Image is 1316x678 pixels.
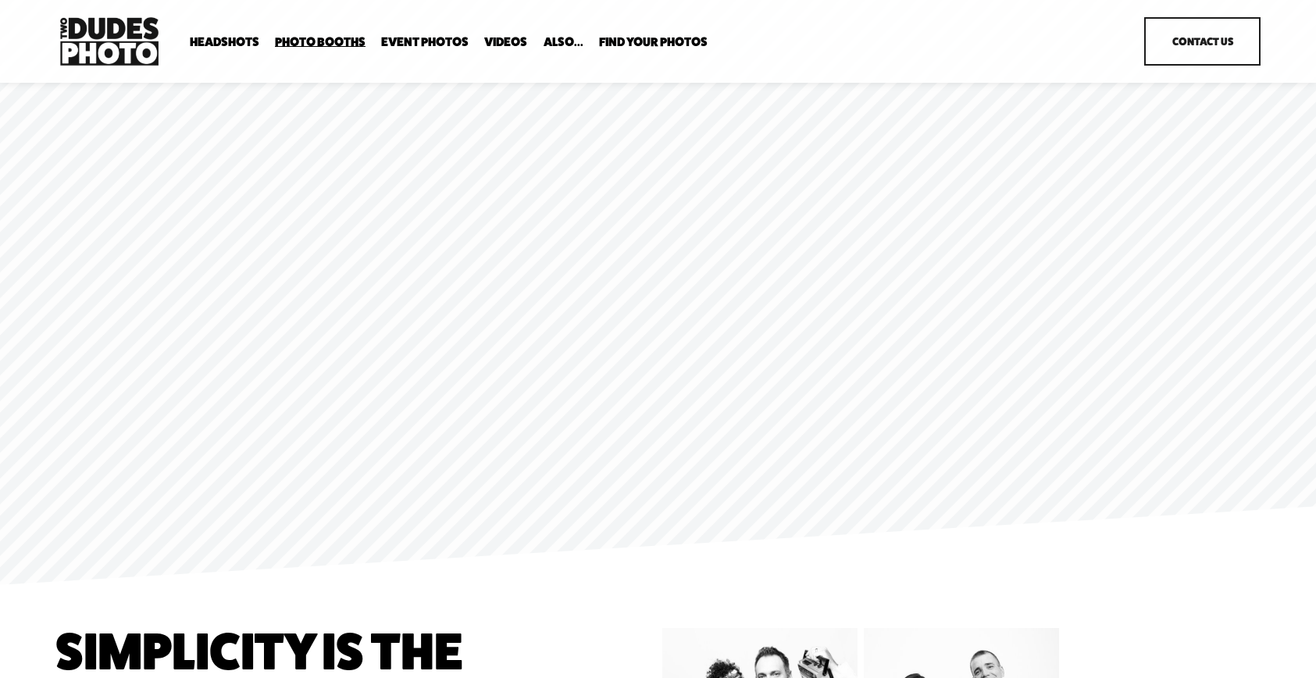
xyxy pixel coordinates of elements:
[1144,17,1261,66] a: Contact Us
[544,36,583,48] span: Also...
[484,34,527,49] a: Videos
[381,34,469,49] a: Event Photos
[599,34,708,49] a: folder dropdown
[275,36,366,48] span: Photo Booths
[599,36,708,48] span: Find Your Photos
[275,34,366,49] a: folder dropdown
[190,36,259,48] span: Headshots
[190,34,259,49] a: folder dropdown
[55,13,163,70] img: Two Dudes Photo | Headshots, Portraits &amp; Photo Booths
[544,34,583,49] a: folder dropdown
